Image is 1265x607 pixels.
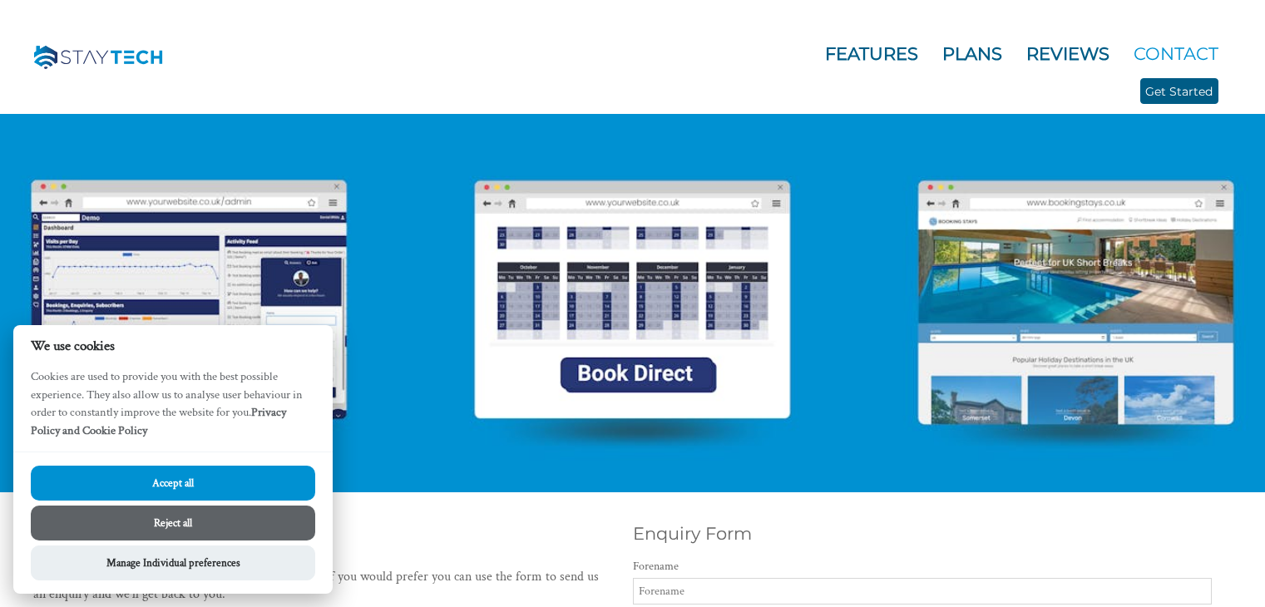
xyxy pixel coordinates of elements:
a: Plans [942,43,1002,64]
a: Privacy Policy and Cookie Policy [31,404,286,438]
button: Manage Individual preferences [31,545,315,580]
button: Accept all [31,466,315,501]
a: Get Started [1140,78,1218,104]
h2: Enquiry Form [633,523,1213,544]
img: StayTech [23,17,177,100]
a: Contact [1134,43,1218,64]
input: Forename [633,578,1213,605]
h2: We use cookies [13,338,333,354]
p: Cookies are used to provide you with the best possible experience. They also allow us to analyse ... [13,368,333,452]
a: Reviews [1026,43,1109,64]
label: Forename [633,559,1213,574]
a: Features [825,43,918,64]
button: Reject all [31,506,315,540]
